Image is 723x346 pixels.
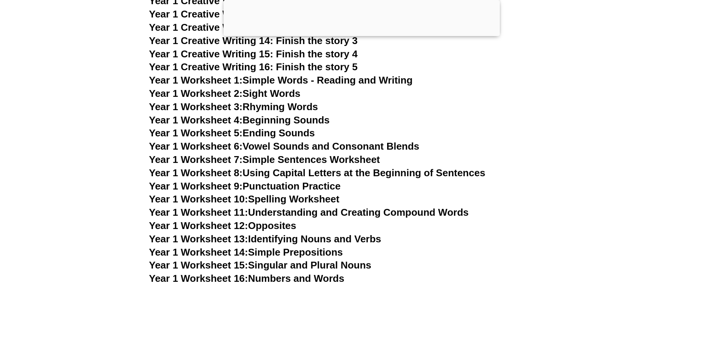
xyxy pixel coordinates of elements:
span: Year 1 Worksheet 6: [149,141,243,152]
span: Year 1 Worksheet 16: [149,273,248,284]
a: Year 1 Worksheet 5:Ending Sounds [149,127,315,139]
iframe: Chat Widget [597,260,723,346]
span: Year 1 Worksheet 1: [149,74,243,86]
a: Year 1 Creative Writing 15: Finish the story 4 [149,48,358,60]
a: Year 1 Worksheet 10:Spelling Worksheet [149,193,340,205]
a: Year 1 Worksheet 12:Opposites [149,220,296,231]
a: Year 1 Worksheet 7:Simple Sentences Worksheet [149,154,380,165]
a: Year 1 Worksheet 11:Understanding and Creating Compound Words [149,207,469,218]
span: Year 1 Worksheet 8: [149,167,243,179]
span: Year 1 Worksheet 9: [149,180,243,192]
span: Year 1 Worksheet 2: [149,88,243,99]
a: Year 1 Creative Writing 12: Writing to a text stimulus 5 [149,8,402,20]
a: Year 1 Worksheet 14:Simple Prepositions [149,246,343,258]
a: Year 1 Worksheet 15:Singular and Plural Nouns [149,259,372,271]
a: Year 1 Worksheet 6:Vowel Sounds and Consonant Blends [149,141,419,152]
a: Year 1 Worksheet 16:Numbers and Words [149,273,345,284]
span: Year 1 Worksheet 13: [149,233,248,245]
span: Year 1 Worksheet 4: [149,114,243,126]
a: Year 1 Worksheet 4:Beginning Sounds [149,114,330,126]
a: Year 1 Worksheet 1:Simple Words - Reading and Writing [149,74,413,86]
a: Year 1 Worksheet 2:Sight Words [149,88,301,99]
span: Year 1 Worksheet 5: [149,127,243,139]
span: Year 1 Worksheet 15: [149,259,248,271]
span: Year 1 Worksheet 7: [149,154,243,165]
span: Year 1 Worksheet 12: [149,220,248,231]
a: Year 1 Creative Writing 14: Finish the story 3 [149,35,358,46]
a: Year 1 Worksheet 3:Rhyming Words [149,101,318,112]
a: Year 1 Creative Writing 16: Finish the story 5 [149,61,358,73]
span: Year 1 Worksheet 11: [149,207,248,218]
a: Year 1 Worksheet 9:Punctuation Practice [149,180,341,192]
a: Year 1 Creative Writing 13: Finish the story 2 [149,22,358,33]
span: Year 1 Worksheet 14: [149,246,248,258]
a: Year 1 Worksheet 8:Using Capital Letters at the Beginning of Sentences [149,167,485,179]
span: Year 1 Worksheet 3: [149,101,243,112]
span: Year 1 Worksheet 10: [149,193,248,205]
a: Year 1 Worksheet 13:Identifying Nouns and Verbs [149,233,381,245]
